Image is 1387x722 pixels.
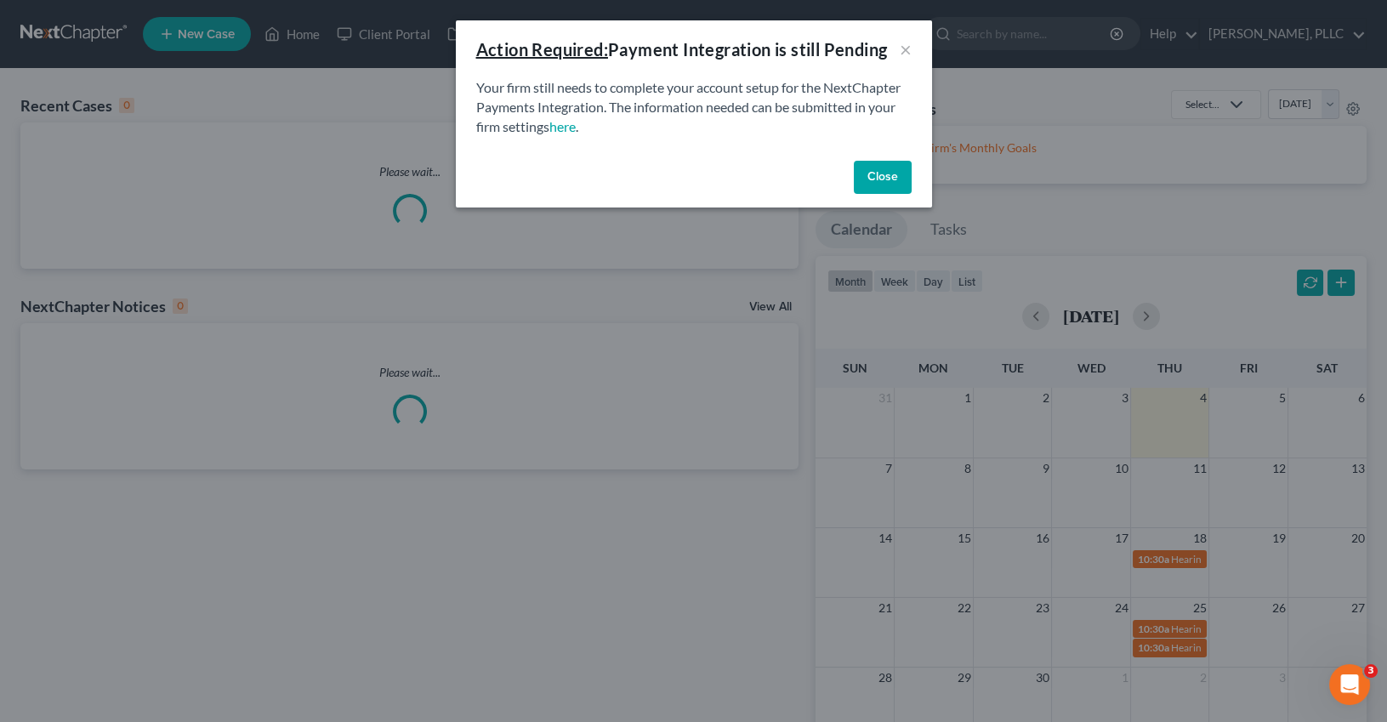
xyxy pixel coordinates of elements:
span: 3 [1364,664,1378,678]
a: here [549,118,576,134]
p: Your firm still needs to complete your account setup for the NextChapter Payments Integration. Th... [476,78,912,137]
button: × [900,39,912,60]
div: Payment Integration is still Pending [476,37,888,61]
button: Close [854,161,912,195]
u: Action Required: [476,39,608,60]
iframe: Intercom live chat [1329,664,1370,705]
